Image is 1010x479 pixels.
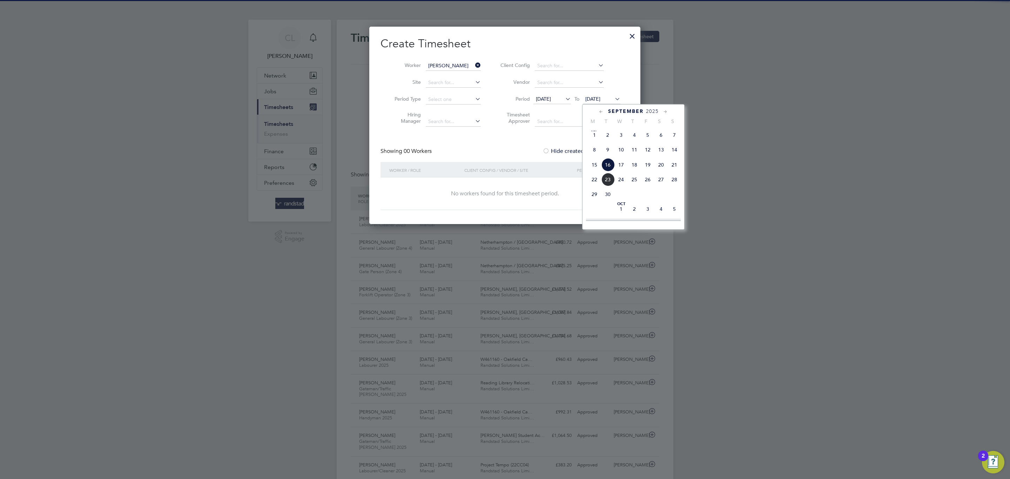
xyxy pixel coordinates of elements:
span: 12 [641,143,654,156]
span: W [613,118,626,124]
input: Search for... [535,61,604,71]
span: 2 [628,202,641,216]
span: F [639,118,653,124]
input: Search for... [535,78,604,88]
label: Vendor [498,79,530,85]
span: 13 [654,143,668,156]
span: 25 [628,173,641,186]
label: Client Config [498,62,530,68]
label: Timesheet Approver [498,112,530,124]
label: Site [389,79,421,85]
span: 9 [601,143,614,156]
h2: Create Timesheet [381,36,629,51]
span: T [626,118,639,124]
span: S [666,118,679,124]
span: 27 [654,173,668,186]
input: Select one [426,95,481,104]
span: 6 [588,217,601,230]
input: Search for... [426,78,481,88]
span: 11 [654,217,668,230]
input: Search for... [426,117,481,127]
span: 00 Workers [404,148,432,155]
span: 6 [654,128,668,142]
span: 4 [628,128,641,142]
span: M [586,118,599,124]
span: 22 [588,173,601,186]
span: 10 [641,217,654,230]
span: 18 [628,158,641,171]
span: September [608,108,644,114]
span: 2 [601,128,614,142]
span: 24 [614,173,628,186]
span: 9 [628,217,641,230]
span: 8 [588,143,601,156]
span: 15 [588,158,601,171]
input: Search for... [535,117,604,127]
span: 20 [654,158,668,171]
span: 29 [588,188,601,201]
span: S [653,118,666,124]
span: 10 [614,143,628,156]
div: Worker / Role [388,162,463,178]
span: 1 [614,202,628,216]
span: 5 [668,202,681,216]
span: 14 [668,143,681,156]
span: 3 [614,128,628,142]
span: 8 [614,217,628,230]
span: Oct [614,202,628,206]
span: 1 [588,128,601,142]
span: 23 [601,173,614,186]
label: Worker [389,62,421,68]
span: 2025 [646,108,659,114]
span: 21 [668,158,681,171]
span: T [599,118,613,124]
span: 16 [601,158,614,171]
span: 5 [641,128,654,142]
span: 7 [668,128,681,142]
button: Open Resource Center, 2 new notifications [982,451,1004,473]
span: 4 [654,202,668,216]
span: [DATE] [585,96,600,102]
span: Sep [588,128,601,132]
span: 30 [601,188,614,201]
div: Showing [381,148,433,155]
span: 26 [641,173,654,186]
input: Search for... [426,61,481,71]
label: Period Type [389,96,421,102]
span: 19 [641,158,654,171]
span: [DATE] [536,96,551,102]
span: 7 [601,217,614,230]
div: Client Config / Vendor / Site [463,162,575,178]
span: 11 [628,143,641,156]
label: Hide created timesheets [543,148,614,155]
div: No workers found for this timesheet period. [388,190,622,197]
div: 2 [982,456,985,465]
span: 12 [668,217,681,230]
span: 3 [641,202,654,216]
span: To [572,94,581,103]
label: Hiring Manager [389,112,421,124]
span: 17 [614,158,628,171]
div: Period [575,162,622,178]
label: Period [498,96,530,102]
span: 28 [668,173,681,186]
